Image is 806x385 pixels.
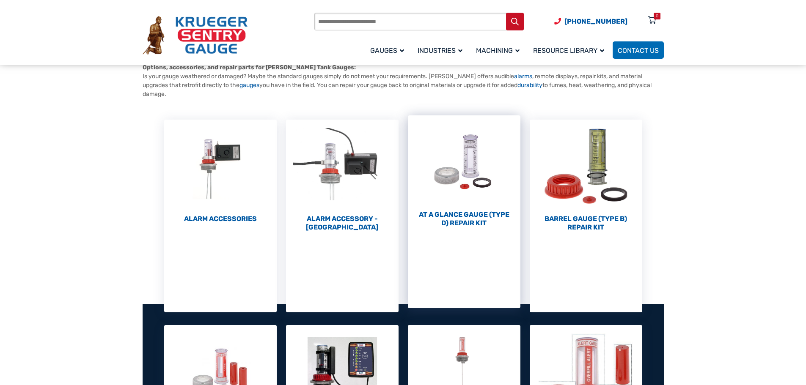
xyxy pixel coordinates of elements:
[286,215,399,232] h2: Alarm Accessory - [GEOGRAPHIC_DATA]
[408,115,520,208] img: At a Glance Gauge (Type D) Repair Kit
[514,73,532,80] a: alarms
[164,120,277,213] img: Alarm Accessories
[618,46,659,55] span: Contact Us
[533,46,604,55] span: Resource Library
[413,40,471,60] a: Industries
[164,120,277,223] a: Visit product category Alarm Accessories
[613,41,664,59] a: Contact Us
[517,82,542,89] a: durability
[370,46,404,55] span: Gauges
[286,120,399,213] img: Alarm Accessory - DC
[408,115,520,227] a: Visit product category At a Glance Gauge (Type D) Repair Kit
[471,40,528,60] a: Machining
[554,16,627,27] a: Phone Number (920) 434-8860
[286,120,399,232] a: Visit product category Alarm Accessory - DC
[530,120,642,232] a: Visit product category Barrel Gauge (Type B) Repair Kit
[530,215,642,232] h2: Barrel Gauge (Type B) Repair Kit
[164,215,277,223] h2: Alarm Accessories
[476,46,520,55] span: Machining
[239,82,259,89] a: gauges
[528,40,613,60] a: Resource Library
[143,64,356,71] strong: Options, accessories, and repair parts for [PERSON_NAME] Tank Gauges:
[143,16,248,55] img: Krueger Sentry Gauge
[564,17,627,25] span: [PHONE_NUMBER]
[418,46,462,55] span: Industries
[408,210,520,227] h2: At a Glance Gauge (Type D) Repair Kit
[365,40,413,60] a: Gauges
[530,120,642,213] img: Barrel Gauge (Type B) Repair Kit
[656,13,658,19] div: 0
[143,63,664,98] p: Is your gauge weathered or damaged? Maybe the standard gauges simply do not meet your requirement...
